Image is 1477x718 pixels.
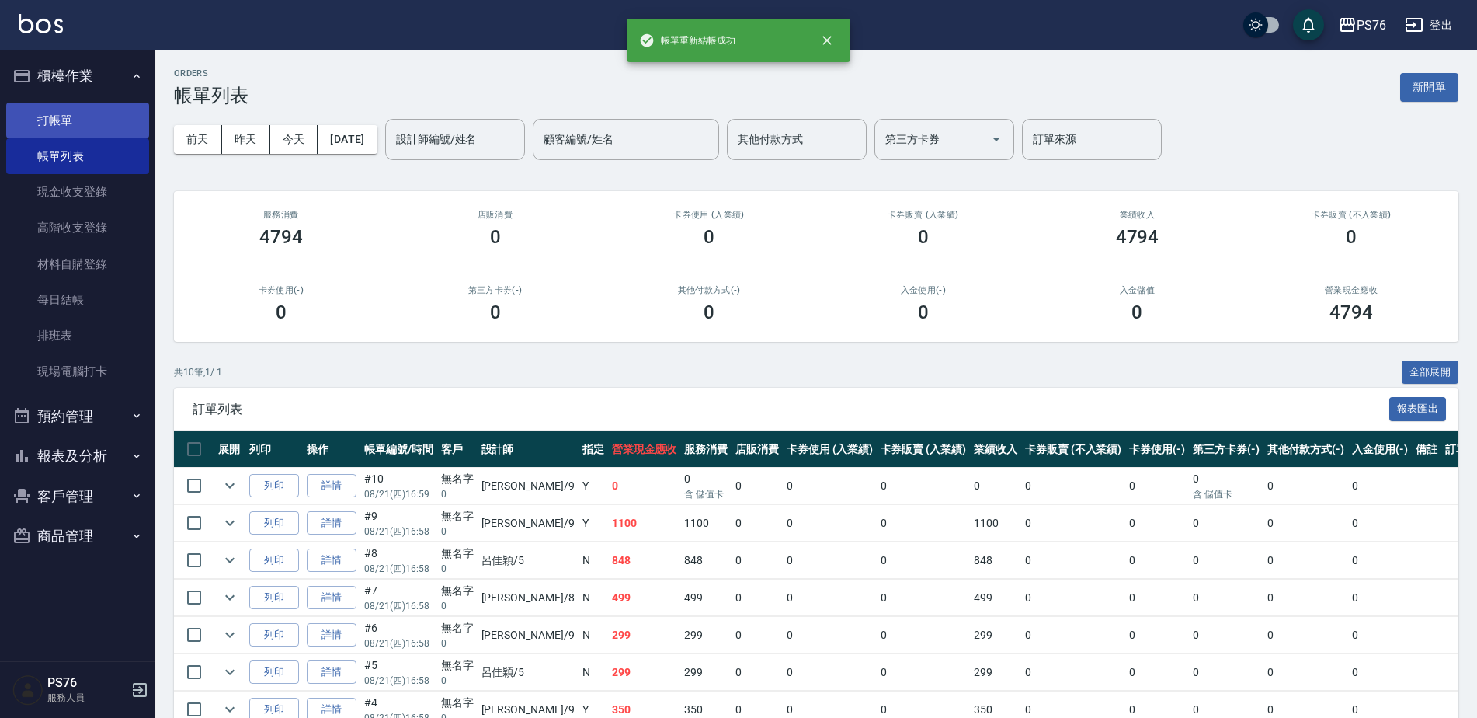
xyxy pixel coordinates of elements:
p: 0 [441,487,474,501]
button: expand row [218,623,242,647]
button: 櫃檯作業 [6,56,149,96]
p: 0 [441,525,474,538]
td: 0 [783,505,877,542]
button: expand row [218,549,242,572]
td: 0 [608,468,681,504]
th: 操作 [303,431,360,468]
h2: 其他付款方式(-) [620,285,798,295]
td: 0 [732,505,783,542]
td: 0 [1189,654,1263,691]
td: 0 [783,617,877,654]
h3: 0 [276,301,287,323]
th: 其他付款方式(-) [1263,431,1349,468]
button: 列印 [249,586,299,610]
td: 0 [877,617,971,654]
td: 0 [1189,542,1263,579]
td: Y [579,505,608,542]
th: 指定 [579,431,608,468]
p: 08/21 (四) 16:58 [364,599,433,613]
th: 帳單編號/時間 [360,431,437,468]
h2: 第三方卡券(-) [407,285,584,295]
button: 昨天 [222,125,270,154]
a: 詳情 [307,660,356,685]
td: 1100 [680,505,732,542]
td: 848 [970,542,1021,579]
td: 0 [1125,542,1189,579]
button: expand row [218,511,242,535]
button: 列印 [249,549,299,573]
button: save [1293,9,1324,40]
h2: 入金儲值 [1049,285,1226,295]
div: 無名字 [441,620,474,636]
a: 詳情 [307,586,356,610]
a: 新開單 [1400,79,1458,94]
div: 無名字 [441,471,474,487]
td: 0 [783,468,877,504]
td: 0 [1348,542,1412,579]
h2: 卡券販賣 (不入業績) [1263,210,1440,220]
td: 0 [1189,468,1263,504]
th: 卡券使用(-) [1125,431,1189,468]
h2: 卡券使用(-) [193,285,370,295]
th: 展開 [214,431,245,468]
td: 0 [877,580,971,616]
td: 0 [1189,580,1263,616]
td: 299 [970,654,1021,691]
button: 登出 [1399,11,1458,40]
button: expand row [218,474,242,497]
h3: 4794 [1116,226,1159,248]
td: 299 [680,617,732,654]
td: 1100 [608,505,681,542]
h3: 0 [704,226,714,248]
a: 詳情 [307,623,356,647]
td: 0 [1125,505,1189,542]
td: 0 [1263,468,1349,504]
h3: 0 [490,301,501,323]
td: 1100 [970,505,1021,542]
p: 08/21 (四) 16:58 [364,525,433,538]
td: 0 [783,580,877,616]
div: 無名字 [441,583,474,599]
td: 呂佳穎 /5 [478,542,579,579]
td: 0 [877,505,971,542]
a: 報表匯出 [1389,401,1447,416]
p: 0 [441,636,474,650]
td: 0 [1348,468,1412,504]
td: 0 [732,654,783,691]
a: 材料自購登錄 [6,246,149,282]
th: 入金使用(-) [1348,431,1412,468]
td: 0 [732,468,783,504]
p: 08/21 (四) 16:58 [364,674,433,688]
td: 0 [1263,580,1349,616]
p: 服務人員 [47,691,127,705]
td: 0 [732,580,783,616]
h2: 營業現金應收 [1263,285,1440,295]
h2: 業績收入 [1049,210,1226,220]
td: #6 [360,617,437,654]
td: 499 [680,580,732,616]
p: 08/21 (四) 16:58 [364,636,433,650]
td: 0 [1348,505,1412,542]
td: #8 [360,542,437,579]
a: 排班表 [6,318,149,354]
td: 0 [1021,468,1125,504]
a: 詳情 [307,511,356,535]
a: 現金收支登錄 [6,174,149,210]
h3: 4794 [259,226,303,248]
div: PS76 [1357,16,1386,35]
td: #10 [360,468,437,504]
td: 299 [608,617,681,654]
td: 0 [732,617,783,654]
h3: 0 [490,226,501,248]
td: [PERSON_NAME] /9 [478,468,579,504]
div: 無名字 [441,508,474,525]
td: N [579,654,608,691]
th: 服務消費 [680,431,732,468]
td: 0 [783,654,877,691]
h2: 店販消費 [407,210,584,220]
p: 08/21 (四) 16:59 [364,487,433,501]
td: 299 [680,654,732,691]
button: Open [984,127,1009,152]
button: 全部展開 [1402,361,1459,385]
td: 0 [1125,617,1189,654]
